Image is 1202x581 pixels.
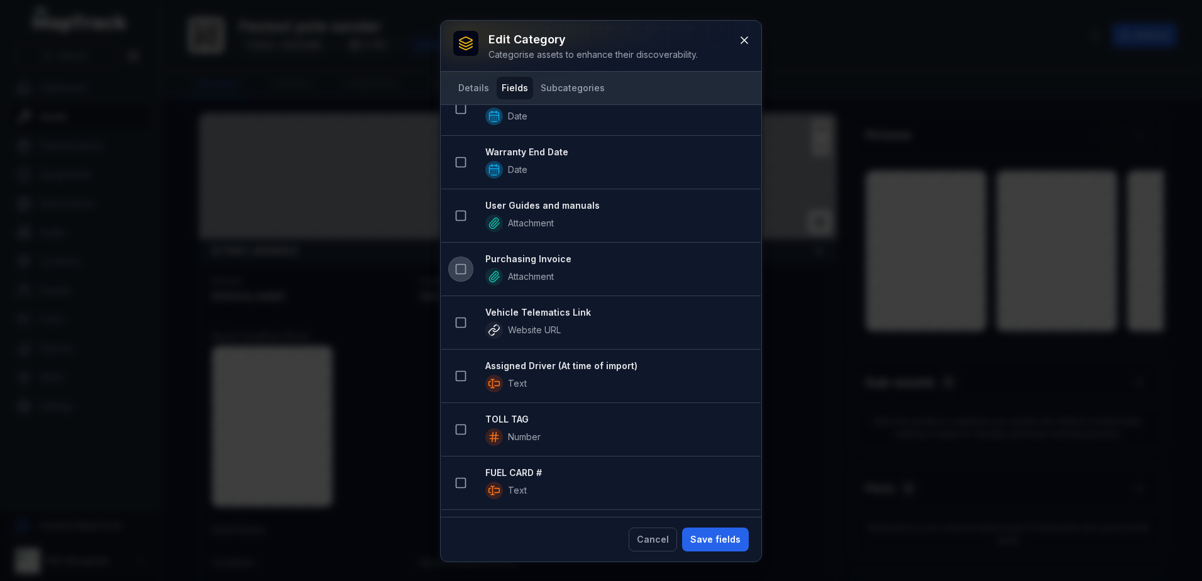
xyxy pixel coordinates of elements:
[508,484,527,497] span: Text
[629,528,677,551] button: Cancel
[453,77,494,99] button: Details
[508,431,541,443] span: Number
[508,163,527,176] span: Date
[485,253,751,265] strong: Purchasing Invoice
[497,77,533,99] button: Fields
[536,77,610,99] button: Subcategories
[485,413,751,426] strong: TOLL TAG
[485,467,751,479] strong: FUEL CARD #
[682,528,749,551] button: Save fields
[508,270,554,283] span: Attachment
[485,199,751,212] strong: User Guides and manuals
[488,48,698,61] div: Categorise assets to enhance their discoverability.
[488,31,698,48] h3: Edit category
[508,110,527,123] span: Date
[508,324,561,336] span: Website URL
[485,306,751,319] strong: Vehicle Telematics Link
[508,217,554,230] span: Attachment
[485,360,751,372] strong: Assigned Driver (At time of import)
[508,377,527,390] span: Text
[485,146,751,158] strong: Warranty End Date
